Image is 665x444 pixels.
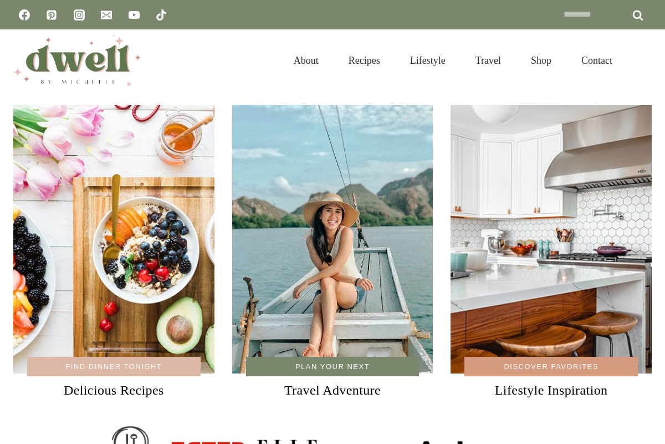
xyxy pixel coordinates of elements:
a: Shop [516,41,566,80]
a: TikTok [150,4,172,26]
a: Contact [566,41,627,80]
img: DWELL by michelle [13,35,141,86]
a: Facebook [13,4,35,26]
a: Instagram [68,4,90,26]
nav: Primary Navigation [279,41,627,80]
a: Recipes [334,41,395,80]
a: Lifestyle [395,41,461,80]
a: YouTube [123,4,145,26]
a: Pinterest [40,4,63,26]
button: View Search Form [633,51,652,70]
a: About [279,41,334,80]
a: Email [95,4,117,26]
a: Travel [461,41,516,80]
